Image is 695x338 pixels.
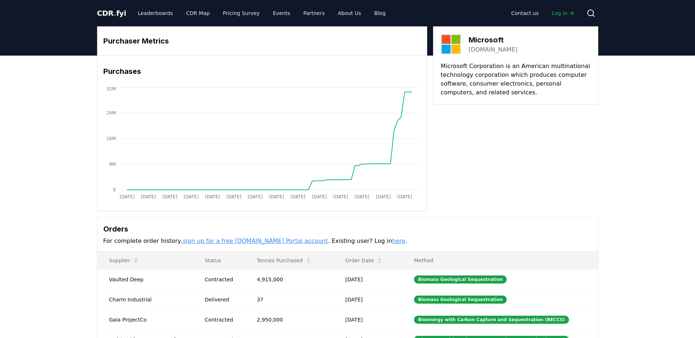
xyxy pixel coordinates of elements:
[392,237,405,244] a: here
[369,7,392,20] a: Blog
[290,194,305,199] tspan: [DATE]
[312,194,327,199] tspan: [DATE]
[97,309,193,330] td: Gaia ProjectCo
[97,8,126,18] a: CDR.fyi
[414,275,507,283] div: Biomass Geological Sequestration
[354,194,369,199] tspan: [DATE]
[205,296,239,303] div: Delivered
[469,45,518,54] a: [DOMAIN_NAME]
[248,194,263,199] tspan: [DATE]
[340,253,389,268] button: Order Date
[226,194,241,199] tspan: [DATE]
[132,7,179,20] a: Leaderboards
[414,296,507,304] div: Biomass Geological Sequestration
[184,194,199,199] tspan: [DATE]
[103,253,145,268] button: Supplier
[199,257,239,264] p: Status
[552,10,574,17] span: Log in
[334,309,403,330] td: [DATE]
[397,194,412,199] tspan: [DATE]
[332,7,367,20] a: About Us
[97,269,193,289] td: Vaulted Deep
[180,7,215,20] a: CDR Map
[106,136,116,141] tspan: 16M
[106,86,116,91] tspan: 32M
[162,194,177,199] tspan: [DATE]
[334,289,403,309] td: [DATE]
[217,7,265,20] a: Pricing Survey
[113,187,116,192] tspan: 0
[408,257,592,264] p: Method
[469,34,518,45] h3: Microsoft
[245,269,334,289] td: 4,915,000
[269,194,284,199] tspan: [DATE]
[297,7,330,20] a: Partners
[103,237,592,245] p: For complete order history, . Existing user? Log in .
[414,316,569,324] div: Bioenergy with Carbon Capture and Sequestration (BECCS)
[205,194,220,199] tspan: [DATE]
[119,194,134,199] tspan: [DATE]
[505,7,580,20] nav: Main
[132,7,391,20] nav: Main
[376,194,391,199] tspan: [DATE]
[103,66,421,77] h3: Purchases
[97,289,193,309] td: Charm Industrial
[505,7,544,20] a: Contact us
[114,9,116,18] span: .
[109,162,116,167] tspan: 8M
[251,253,317,268] button: Tonnes Purchased
[97,9,126,18] span: CDR fyi
[267,7,296,20] a: Events
[205,316,239,323] div: Contracted
[334,269,403,289] td: [DATE]
[441,34,461,55] img: Microsoft-logo
[103,224,592,234] h3: Orders
[333,194,348,199] tspan: [DATE]
[245,309,334,330] td: 2,950,000
[141,194,156,199] tspan: [DATE]
[106,110,116,116] tspan: 24M
[441,62,591,97] p: Microsoft Corporation is an American multinational technology corporation which produces computer...
[103,35,421,46] h3: Purchaser Metrics
[205,276,239,283] div: Contracted
[245,289,334,309] td: 37
[183,237,328,244] a: sign up for a free [DOMAIN_NAME] Portal account
[546,7,580,20] a: Log in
